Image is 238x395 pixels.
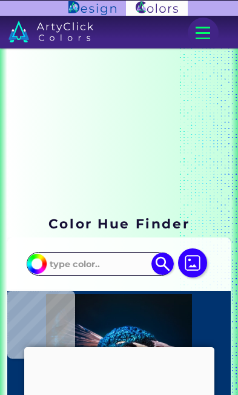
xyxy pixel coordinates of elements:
[178,248,207,277] img: icon picture
[126,1,188,16] img: ArtyClick Colors logo
[8,21,94,42] img: logo_artyclick_colors_white.svg
[68,1,116,15] img: ArtyClick Design logo
[151,253,174,275] img: icon search
[48,214,190,233] h1: Color Hue Finder
[45,254,154,274] input: type color..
